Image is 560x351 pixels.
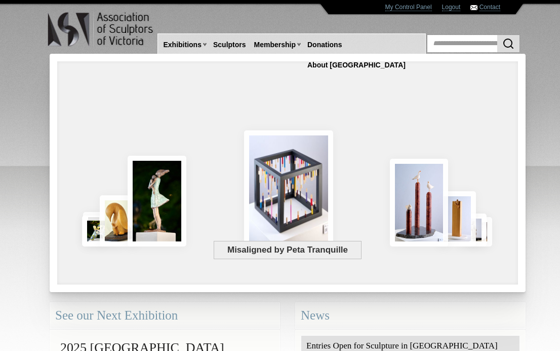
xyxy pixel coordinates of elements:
img: Contact ASV [470,5,477,10]
a: Logout [442,4,461,11]
div: See our Next Exhibition [50,302,280,329]
span: Misaligned by Peta Tranquille [214,241,361,259]
a: Exhibitions [159,36,206,54]
img: Search [502,38,514,50]
a: About [GEOGRAPHIC_DATA] [303,56,410,75]
a: Contact [479,4,500,11]
img: Connection [128,156,186,247]
img: logo.png [47,10,155,49]
a: Sculptors [209,36,250,54]
div: News [295,302,526,329]
a: Donations [303,36,346,54]
img: Misaligned [244,130,333,247]
img: Little Frog. Big Climb [438,191,476,247]
a: Membership [250,36,300,54]
a: My Control Panel [385,4,432,11]
img: Rising Tides [390,159,448,247]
